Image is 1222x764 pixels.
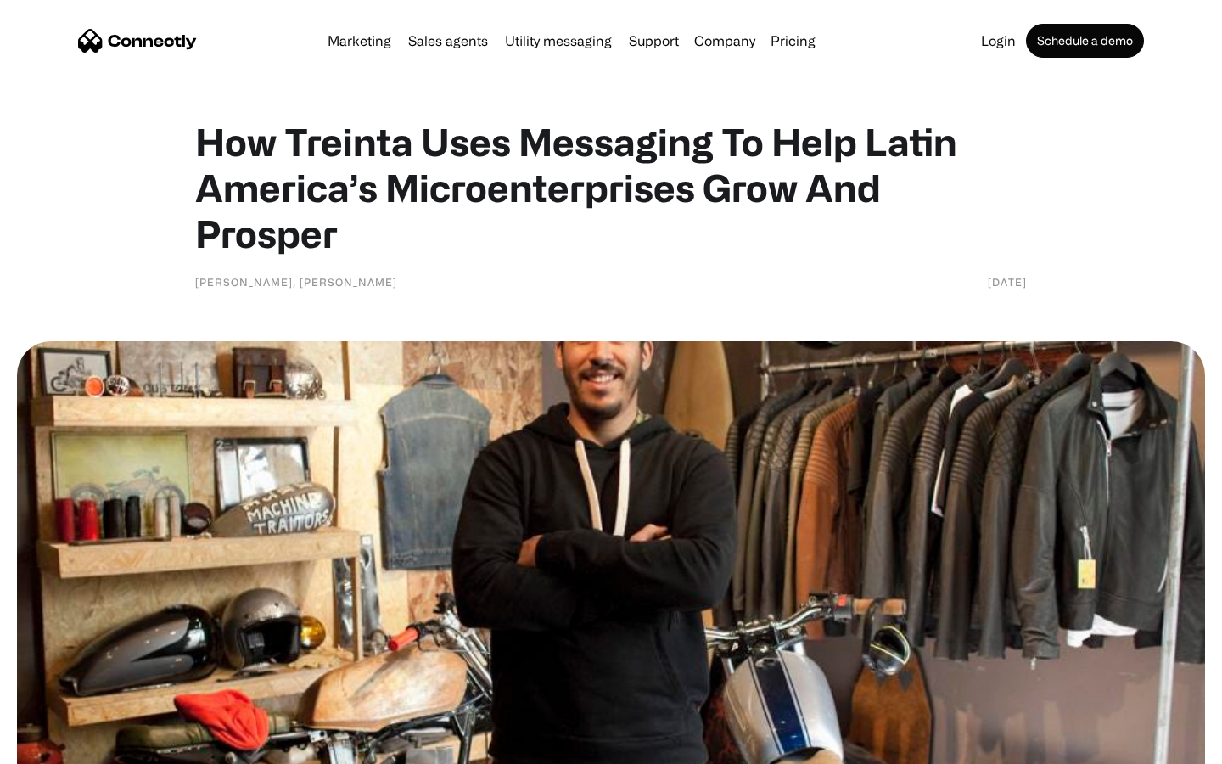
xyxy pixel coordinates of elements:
a: Marketing [321,34,398,48]
a: Schedule a demo [1026,24,1144,58]
a: Sales agents [401,34,495,48]
div: [DATE] [988,273,1027,290]
aside: Language selected: English [17,734,102,758]
a: home [78,28,197,53]
a: Login [974,34,1023,48]
div: Company [689,29,760,53]
a: Utility messaging [498,34,619,48]
a: Support [622,34,686,48]
h1: How Treinta Uses Messaging To Help Latin America’s Microenterprises Grow And Prosper [195,119,1027,256]
a: Pricing [764,34,822,48]
div: [PERSON_NAME], [PERSON_NAME] [195,273,397,290]
ul: Language list [34,734,102,758]
div: Company [694,29,755,53]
